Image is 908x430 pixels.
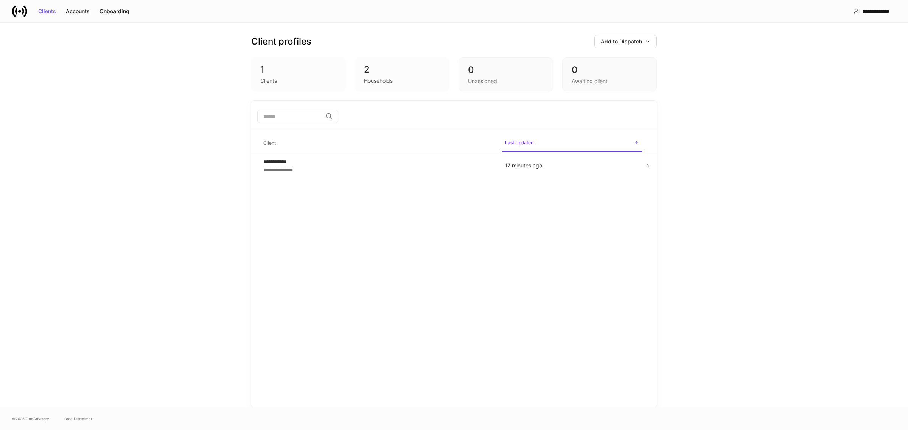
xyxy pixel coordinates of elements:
[562,57,657,91] div: 0Awaiting client
[364,63,440,76] div: 2
[61,5,95,17] button: Accounts
[459,57,553,91] div: 0Unassigned
[572,77,608,85] div: Awaiting client
[260,136,496,151] span: Client
[12,416,49,422] span: © 2025 OneAdvisory
[95,5,134,17] button: Onboarding
[572,64,647,76] div: 0
[601,39,650,44] div: Add to Dispatch
[64,416,92,422] a: Data Disclaimer
[66,9,90,14] div: Accounts
[468,77,497,85] div: Unassigned
[100,9,129,14] div: Onboarding
[502,135,642,152] span: Last Updated
[263,139,276,147] h6: Client
[260,77,277,85] div: Clients
[260,63,337,76] div: 1
[33,5,61,17] button: Clients
[505,162,639,169] p: 17 minutes ago
[468,64,544,76] div: 0
[364,77,393,85] div: Households
[505,139,533,146] h6: Last Updated
[594,35,657,48] button: Add to Dispatch
[251,36,311,48] h3: Client profiles
[38,9,56,14] div: Clients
